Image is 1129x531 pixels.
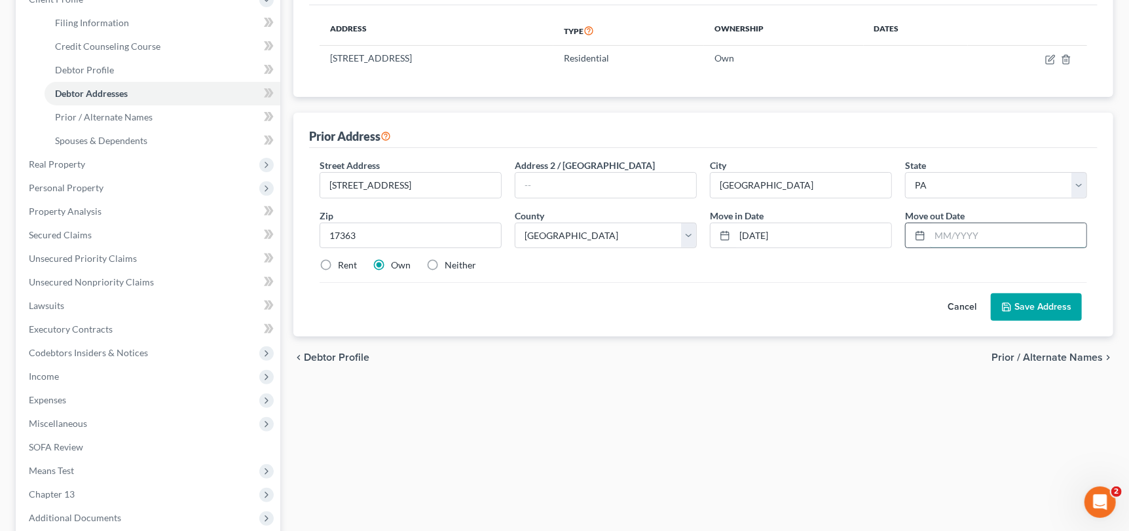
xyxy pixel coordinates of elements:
a: Lawsuits [18,294,280,318]
a: Debtor Profile [45,58,280,82]
span: Zip [320,210,333,221]
label: Rent [338,259,357,272]
a: Credit Counseling Course [45,35,280,58]
a: Unsecured Priority Claims [18,247,280,270]
span: Personal Property [29,182,103,193]
th: Address [320,16,553,46]
span: Unsecured Priority Claims [29,253,137,264]
span: Filing Information [55,17,129,28]
span: Prior / Alternate Names [991,352,1103,363]
span: Debtor Addresses [55,88,128,99]
a: Filing Information [45,11,280,35]
span: Chapter 13 [29,488,75,500]
a: Secured Claims [18,223,280,247]
label: Own [391,259,411,272]
button: Save Address [991,293,1082,321]
input: MM/YYYY [735,223,891,248]
label: Address 2 / [GEOGRAPHIC_DATA] [515,158,655,172]
a: Debtor Addresses [45,82,280,105]
span: Additional Documents [29,512,121,523]
span: Income [29,371,59,382]
td: Own [704,46,864,71]
span: Property Analysis [29,206,102,217]
button: Prior / Alternate Names chevron_right [991,352,1113,363]
button: chevron_left Debtor Profile [293,352,369,363]
label: Neither [445,259,476,272]
span: Lawsuits [29,300,64,311]
a: SOFA Review [18,435,280,459]
input: -- [515,173,696,198]
a: Unsecured Nonpriority Claims [18,270,280,294]
i: chevron_right [1103,352,1113,363]
a: Property Analysis [18,200,280,223]
span: Codebtors Insiders & Notices [29,347,148,358]
th: Type [553,16,704,46]
span: Secured Claims [29,229,92,240]
span: City [710,160,726,171]
iframe: Intercom live chat [1084,486,1116,518]
input: XXXXX [320,223,502,249]
span: Executory Contracts [29,323,113,335]
div: Prior Address [309,128,391,144]
span: Unsecured Nonpriority Claims [29,276,154,287]
input: Enter street address [320,173,501,198]
td: [STREET_ADDRESS] [320,46,553,71]
button: Cancel [933,294,991,320]
span: 2 [1111,486,1122,497]
input: Enter city... [711,173,891,198]
th: Ownership [704,16,864,46]
span: Miscellaneous [29,418,87,429]
span: Move out Date [905,210,965,221]
span: Debtor Profile [55,64,114,75]
a: Executory Contracts [18,318,280,341]
span: Spouses & Dependents [55,135,147,146]
span: Means Test [29,465,74,476]
a: Spouses & Dependents [45,129,280,153]
span: Move in Date [710,210,764,221]
span: SOFA Review [29,441,83,452]
td: Residential [553,46,704,71]
span: Prior / Alternate Names [55,111,153,122]
span: Debtor Profile [304,352,369,363]
th: Dates [864,16,968,46]
a: Prior / Alternate Names [45,105,280,129]
span: County [515,210,544,221]
span: Credit Counseling Course [55,41,160,52]
span: Real Property [29,158,85,170]
span: State [905,160,926,171]
span: Expenses [29,394,66,405]
input: MM/YYYY [930,223,1086,248]
i: chevron_left [293,352,304,363]
span: Street Address [320,160,380,171]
